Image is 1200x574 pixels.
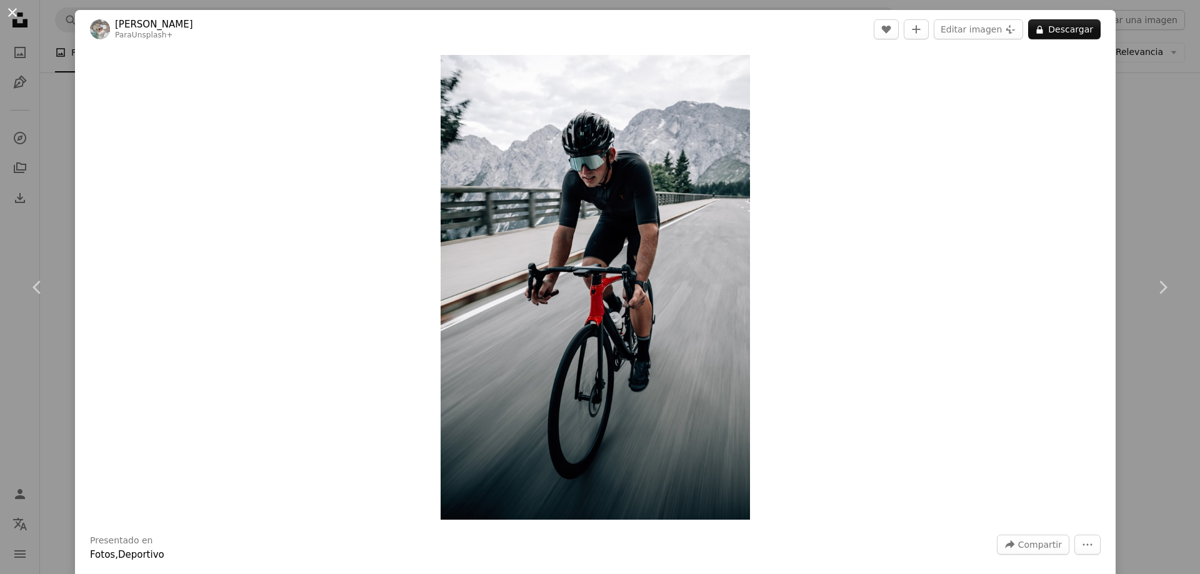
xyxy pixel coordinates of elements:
[132,31,173,39] a: Unsplash+
[441,55,751,520] button: Ampliar en esta imagen
[118,549,164,560] a: Deportivo
[934,19,1023,39] button: Editar imagen
[904,19,929,39] button: Añade a la colección
[1028,19,1101,39] button: Descargar
[1125,227,1200,347] a: Siguiente
[441,55,751,520] img: Un hombre andando en bicicleta por una calle
[874,19,899,39] button: Me gusta
[115,31,193,41] div: Para
[115,18,193,31] a: [PERSON_NAME]
[90,535,153,547] h3: Presentado en
[90,549,115,560] a: Fotos
[1074,535,1101,555] button: Más acciones
[115,549,118,560] span: ,
[997,535,1069,555] button: Compartir esta imagen
[1018,535,1062,554] span: Compartir
[90,19,110,39] img: Ve al perfil de Johannes Kopf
